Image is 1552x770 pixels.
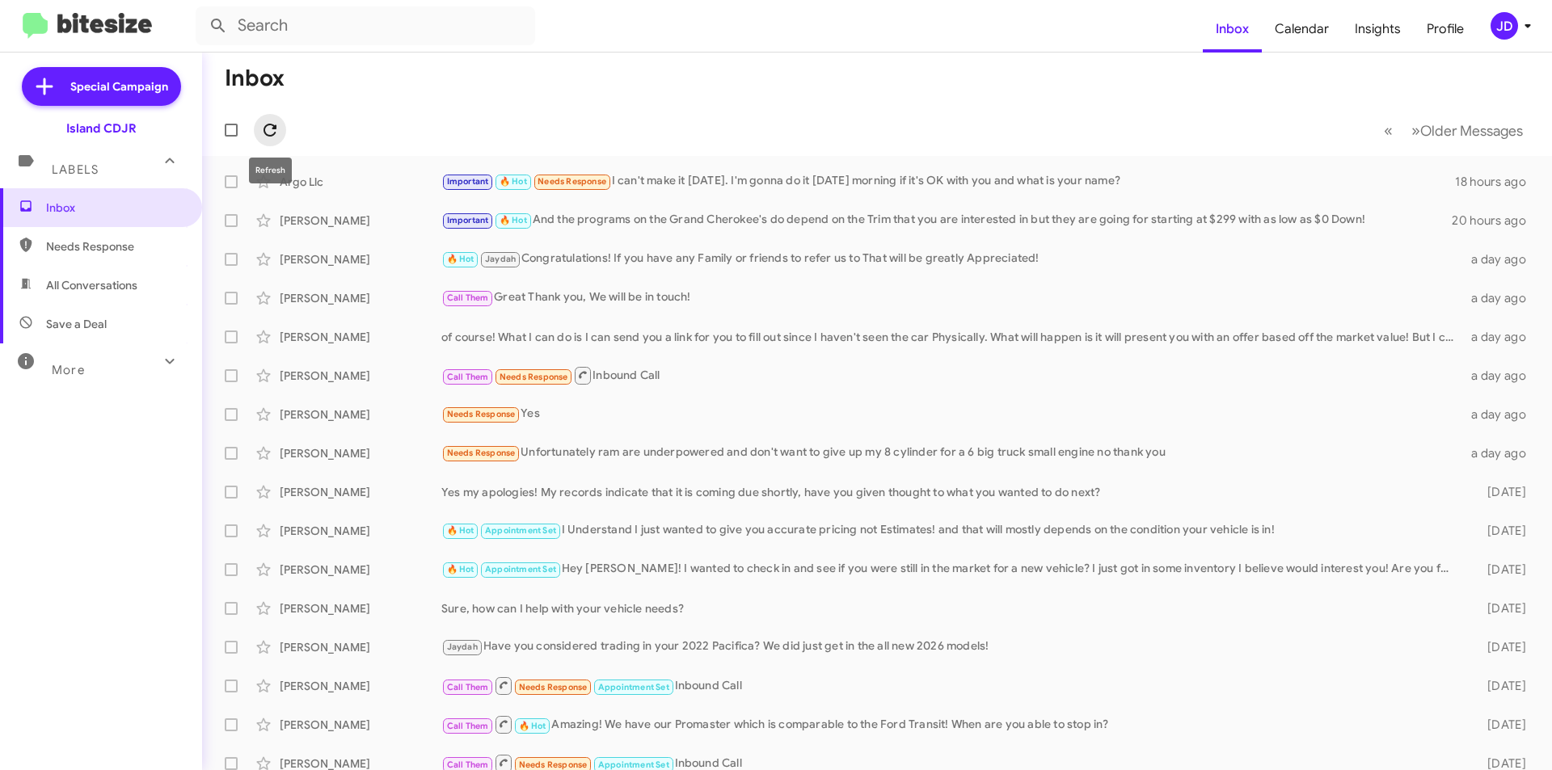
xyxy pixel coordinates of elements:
span: Needs Response [538,176,606,187]
span: Appointment Set [485,525,556,536]
a: Calendar [1262,6,1342,53]
div: a day ago [1461,329,1539,345]
span: « [1384,120,1393,141]
span: Needs Response [519,682,588,692]
div: Great Thank you, We will be in touch! [441,288,1461,307]
span: Call Them [447,759,489,770]
span: Appointment Set [598,682,669,692]
div: Yes [441,405,1461,423]
div: [PERSON_NAME] [280,484,441,500]
div: a day ago [1461,290,1539,306]
button: JD [1477,12,1534,40]
span: 🔥 Hot [500,176,527,187]
span: Needs Response [500,372,568,382]
span: All Conversations [46,277,137,293]
a: Insights [1342,6,1414,53]
span: Appointment Set [598,759,669,770]
div: a day ago [1461,445,1539,461]
div: And the programs on the Grand Cherokee's do depend on the Trim that you are interested in but the... [441,211,1452,229]
div: [DATE] [1461,600,1539,616]
span: Labels [52,162,99,177]
div: 20 hours ago [1452,212,1539,229]
button: Previous [1374,114,1402,147]
div: [PERSON_NAME] [280,562,441,578]
button: Next [1402,114,1533,147]
div: [DATE] [1461,562,1539,578]
div: Amazing! We have our Promaster which is comparable to the Ford Transit! When are you able to stop... [441,714,1461,734]
div: Unfortunately ram are underpowered and don't want to give up my 8 cylinder for a 6 big truck smal... [441,444,1461,462]
div: [PERSON_NAME] [280,251,441,267]
nav: Page navigation example [1375,114,1533,147]
div: [DATE] [1461,717,1539,733]
div: Inbound Call [441,675,1461,696]
div: [DATE] [1461,484,1539,500]
div: [PERSON_NAME] [280,678,441,694]
span: 🔥 Hot [447,254,474,264]
div: [DATE] [1461,523,1539,539]
div: [PERSON_NAME] [280,212,441,229]
div: [PERSON_NAME] [280,523,441,539]
div: Island CDJR [66,120,137,137]
div: Hey [PERSON_NAME]! I wanted to check in and see if you were still in the market for a new vehicle... [441,560,1461,579]
div: Congratulations! If you have any Family or friends to refer us to That will be greatly Appreciated! [441,250,1461,268]
span: Jaydah [447,642,478,652]
span: Special Campaign [70,78,168,95]
div: Refresh [249,158,292,183]
span: Save a Deal [46,316,107,332]
span: 🔥 Hot [519,721,546,731]
div: [PERSON_NAME] [280,406,441,423]
div: JD [1491,12,1518,40]
span: Jaydah [485,254,516,264]
span: More [52,363,85,377]
div: [PERSON_NAME] [280,717,441,733]
div: a day ago [1461,251,1539,267]
div: [PERSON_NAME] [280,329,441,345]
h1: Inbox [225,65,285,91]
span: Needs Response [447,409,516,419]
span: 🔥 Hot [447,564,474,574]
span: Appointment Set [485,564,556,574]
div: of course! What I can do is I can send you a link for you to fill out since I haven't seen the ca... [441,329,1461,345]
span: Call Them [447,682,489,692]
div: [PERSON_NAME] [280,600,441,616]
div: I Understand I just wanted to give you accurate pricing not Estimates! and that will mostly depen... [441,521,1461,540]
a: Special Campaign [22,67,181,106]
span: » [1411,120,1420,141]
div: [PERSON_NAME] [280,290,441,306]
div: [DATE] [1461,639,1539,655]
span: Needs Response [46,238,183,255]
div: Sure, how can I help with your vehicle needs? [441,600,1461,616]
span: 🔥 Hot [500,215,527,225]
span: Needs Response [519,759,588,770]
span: Inbox [46,200,183,216]
span: Call Them [447,721,489,731]
div: [PERSON_NAME] [280,368,441,384]
div: I can't make it [DATE]. I'm gonna do it [DATE] morning if it's OK with you and what is your name? [441,172,1455,191]
div: [PERSON_NAME] [280,639,441,655]
a: Inbox [1203,6,1262,53]
span: Call Them [447,292,489,303]
div: [DATE] [1461,678,1539,694]
div: a day ago [1461,406,1539,423]
span: Call Them [447,372,489,382]
span: Older Messages [1420,122,1523,140]
a: Profile [1414,6,1477,53]
div: Inbound Call [441,365,1461,385]
span: Important [447,215,489,225]
span: Needs Response [447,448,516,458]
div: a day ago [1461,368,1539,384]
input: Search [196,6,535,45]
div: [PERSON_NAME] [280,445,441,461]
div: 18 hours ago [1455,174,1539,190]
span: 🔥 Hot [447,525,474,536]
div: Have you considered trading in your 2022 Pacifica? We did just get in the all new 2026 models! [441,637,1461,656]
div: Argo Llc [280,174,441,190]
div: Yes my apologies! My records indicate that it is coming due shortly, have you given thought to wh... [441,484,1461,500]
span: Important [447,176,489,187]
